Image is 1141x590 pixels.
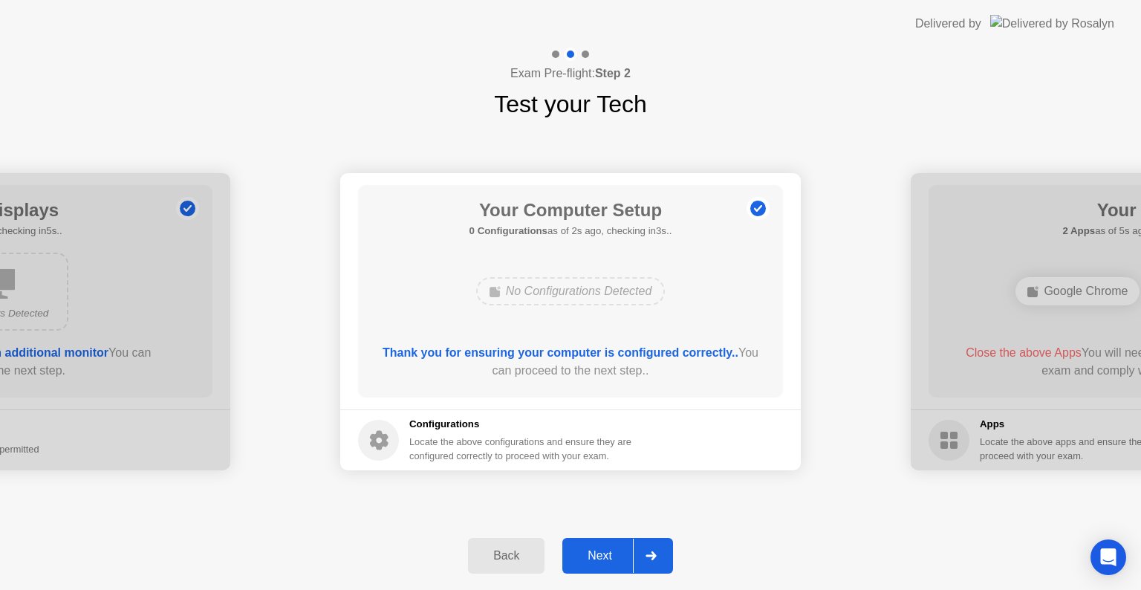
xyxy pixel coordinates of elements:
b: 0 Configurations [469,225,547,236]
button: Next [562,538,673,574]
b: Step 2 [595,67,631,80]
h1: Your Computer Setup [469,197,672,224]
h1: Test your Tech [494,86,647,122]
div: Delivered by [915,15,981,33]
h5: as of 2s ago, checking in3s.. [469,224,672,239]
div: Back [472,549,540,563]
h4: Exam Pre-flight: [510,65,631,82]
img: Delivered by Rosalyn [990,15,1114,32]
button: Back [468,538,545,574]
div: Locate the above configurations and ensure they are configured correctly to proceed with your exam. [409,435,634,463]
div: Next [567,549,633,563]
div: You can proceed to the next step.. [380,344,762,380]
div: Open Intercom Messenger [1090,539,1126,575]
h5: Configurations [409,417,634,432]
b: Thank you for ensuring your computer is configured correctly.. [383,346,738,359]
div: No Configurations Detected [476,277,666,305]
